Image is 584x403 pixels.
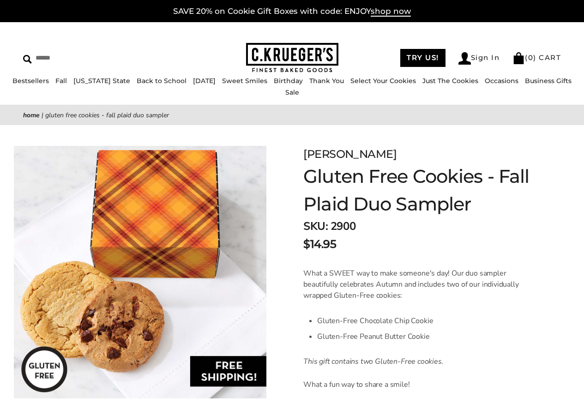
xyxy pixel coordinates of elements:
[458,52,471,65] img: Account
[23,111,40,120] a: Home
[371,6,411,17] span: shop now
[173,6,411,17] a: SAVE 20% on Cookie Gift Boxes with code: ENJOYshop now
[317,329,538,344] li: Gluten-Free Peanut Butter Cookie
[303,162,538,218] h1: Gluten Free Cookies - Fall Plaid Duo Sampler
[422,77,478,85] a: Just The Cookies
[73,77,130,85] a: [US_STATE] State
[285,88,299,96] a: Sale
[45,111,169,120] span: Gluten Free Cookies - Fall Plaid Duo Sampler
[528,53,534,62] span: 0
[309,77,344,85] a: Thank You
[137,77,187,85] a: Back to School
[23,51,146,65] input: Search
[303,356,443,367] em: This gift contains two Gluten-Free cookies.
[525,77,572,85] a: Business Gifts
[246,43,338,73] img: C.KRUEGER'S
[42,111,43,120] span: |
[222,77,267,85] a: Sweet Smiles
[400,49,446,67] a: TRY US!
[274,77,303,85] a: Birthday
[350,77,416,85] a: Select Your Cookies
[23,110,561,120] nav: breadcrumbs
[485,77,518,85] a: Occasions
[303,146,538,162] div: [PERSON_NAME]
[303,268,518,301] span: What a SWEET way to make someone's day! Our duo sampler beautifully celebrates Autumn and include...
[12,77,49,85] a: Bestsellers
[303,219,328,234] strong: SKU:
[14,146,266,398] img: Gluten Free Cookies - Fall Plaid Duo Sampler
[193,77,216,85] a: [DATE]
[331,219,355,234] span: 2900
[512,52,525,64] img: Bag
[303,379,538,390] p: What a fun way to share a smile!
[55,77,67,85] a: Fall
[458,52,500,65] a: Sign In
[512,53,561,62] a: (0) CART
[303,236,336,253] span: $14.95
[23,55,32,64] img: Search
[317,313,538,329] li: Gluten-Free Chocolate Chip Cookie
